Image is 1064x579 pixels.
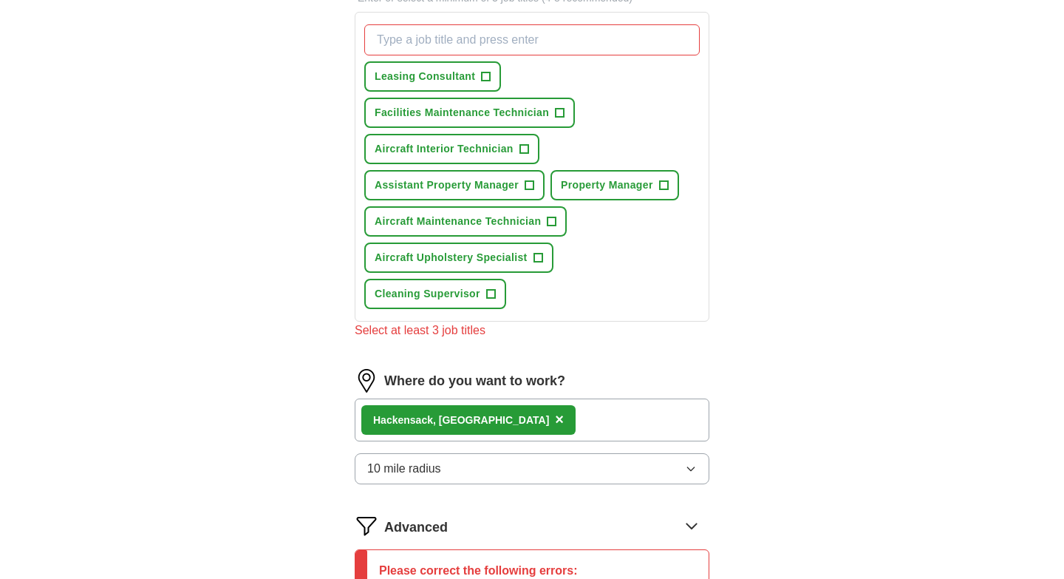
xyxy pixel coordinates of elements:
[375,105,549,121] span: Facilities Maintenance Technician
[355,514,378,538] img: filter
[364,170,545,200] button: Assistant Property Manager
[555,409,564,431] button: ×
[375,250,528,265] span: Aircraft Upholstery Specialist
[550,170,679,200] button: Property Manager
[355,369,378,393] img: location.png
[364,134,539,164] button: Aircraft Interior Technician
[364,279,506,309] button: Cleaning Supervisor
[373,414,410,426] strong: Hacken
[367,460,441,478] span: 10 mile radius
[355,453,709,484] button: 10 mile radius
[375,286,480,302] span: Cleaning Supervisor
[375,214,541,229] span: Aircraft Maintenance Technician
[375,69,475,84] span: Leasing Consultant
[364,24,700,55] input: Type a job title and press enter
[364,206,567,237] button: Aircraft Maintenance Technician
[364,243,553,273] button: Aircraft Upholstery Specialist
[384,518,448,538] span: Advanced
[561,177,653,193] span: Property Manager
[375,177,519,193] span: Assistant Property Manager
[375,141,514,157] span: Aircraft Interior Technician
[364,98,575,128] button: Facilities Maintenance Technician
[364,61,501,92] button: Leasing Consultant
[355,322,709,339] div: Select at least 3 job titles
[555,411,564,427] span: ×
[373,413,549,428] div: sack, [GEOGRAPHIC_DATA]
[384,371,565,391] label: Where do you want to work?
